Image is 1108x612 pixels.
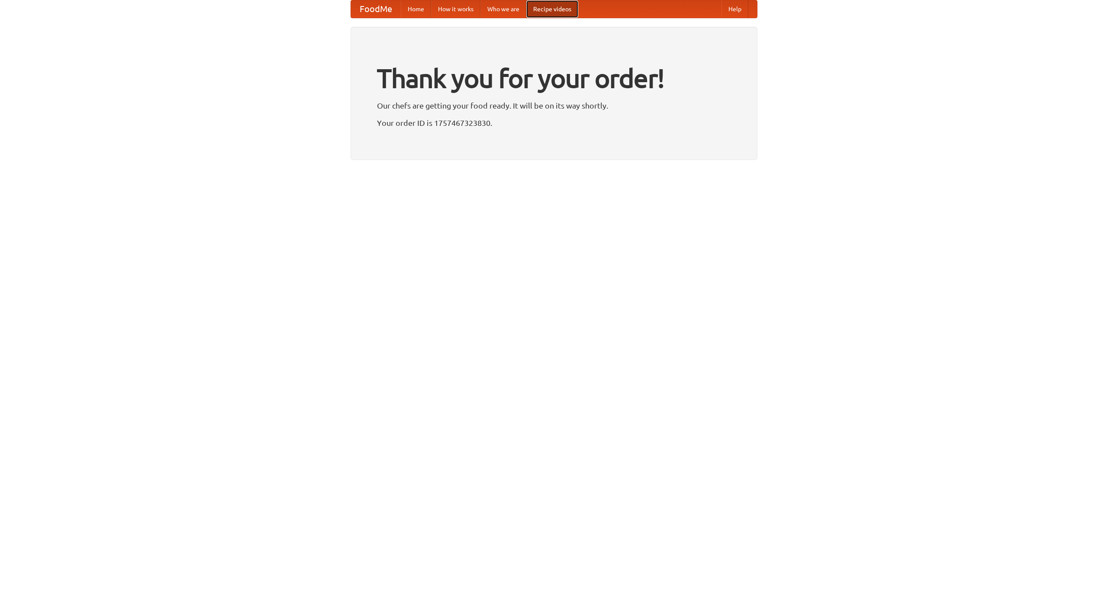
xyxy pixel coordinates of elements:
p: Our chefs are getting your food ready. It will be on its way shortly. [377,99,731,112]
a: How it works [431,0,480,18]
a: FoodMe [351,0,401,18]
p: Your order ID is 1757467323830. [377,116,731,129]
a: Recipe videos [526,0,578,18]
a: Who we are [480,0,526,18]
a: Home [401,0,431,18]
h1: Thank you for your order! [377,58,731,99]
a: Help [721,0,748,18]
